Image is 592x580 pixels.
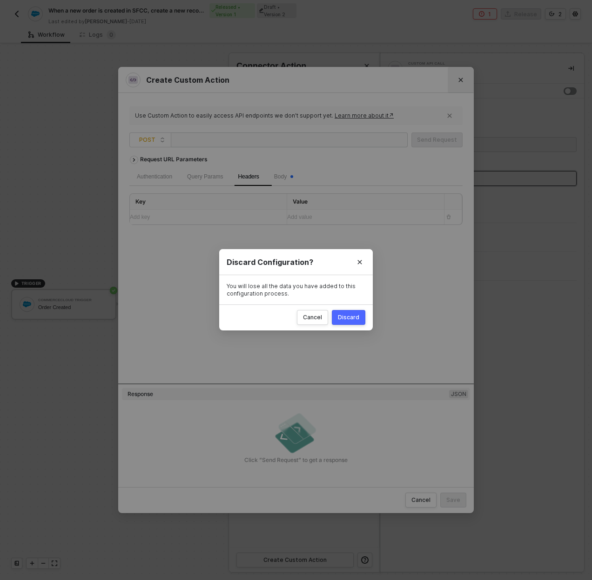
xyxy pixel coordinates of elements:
div: Authentication [137,172,172,181]
span: Headers [238,173,259,180]
div: Response [128,390,153,398]
div: Cancel [411,496,431,504]
div: Request URL Parameters [135,151,212,168]
span: Body [274,173,293,180]
button: Send Request [411,132,463,147]
button: Close [347,249,373,275]
div: You will lose all the data you have added to this configuration process. [227,283,365,297]
div: Create Custom Action [126,72,466,87]
div: Discard [338,314,359,322]
button: Close [448,67,474,93]
img: integration-icon [128,75,138,85]
img: empty-state-send-request [273,410,319,457]
a: Learn more about it↗ [335,112,394,119]
button: Cancel [405,493,437,507]
span: JSON [449,390,468,398]
span: Query Params [187,173,223,180]
span: icon-arrow-right [130,158,138,162]
th: Value [287,194,444,210]
button: Save [440,493,466,507]
button: Cancel [297,310,328,325]
div: Cancel [303,314,322,322]
button: Discard [332,310,365,325]
span: POST [139,133,165,147]
div: Click ”Send Request” to get a response [122,457,470,464]
div: Use Custom Action to easily access API endpoints we don’t support yet. [135,112,443,119]
span: icon-close [447,113,452,119]
div: Discard Configuration? [227,257,365,267]
th: Key [130,194,287,210]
